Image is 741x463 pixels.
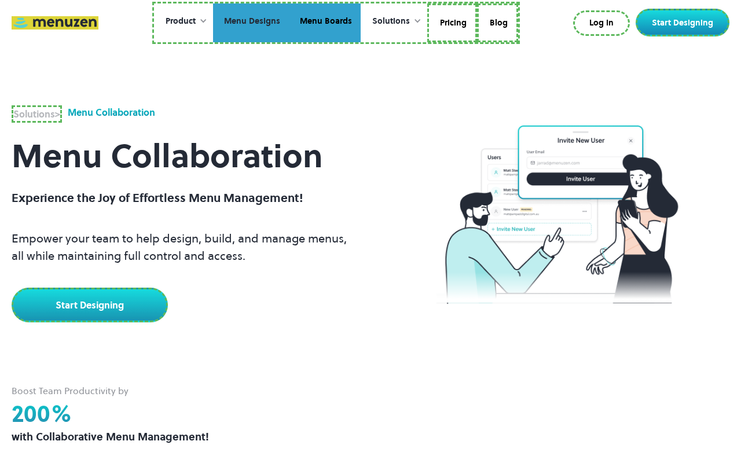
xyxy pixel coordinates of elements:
[427,3,477,43] a: Pricing
[12,430,258,444] div: with Collaborative Menu Management!
[12,123,347,189] h1: Menu Collaboration
[12,230,347,264] p: Empower your team to help design, build, and manage menus, all while maintaining full control and...
[477,3,518,43] a: Blog
[154,3,213,39] div: Product
[636,9,729,36] a: Start Designing
[12,385,258,397] div: Boost Team Productivity by
[12,288,168,322] a: Start Designing
[573,10,630,36] a: Log In
[361,3,427,39] div: Solutions
[68,105,155,123] div: Menu Collaboration
[213,3,289,43] a: Menu Designs
[12,402,258,425] h2: 200%
[12,189,347,207] p: Experience the Joy of Effortless Menu Management!
[13,107,60,121] div: >
[166,15,196,28] div: Product
[13,108,55,120] strong: Solutions
[12,105,62,123] a: Solutions>
[289,3,361,43] a: Menu Boards
[372,15,410,28] div: Solutions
